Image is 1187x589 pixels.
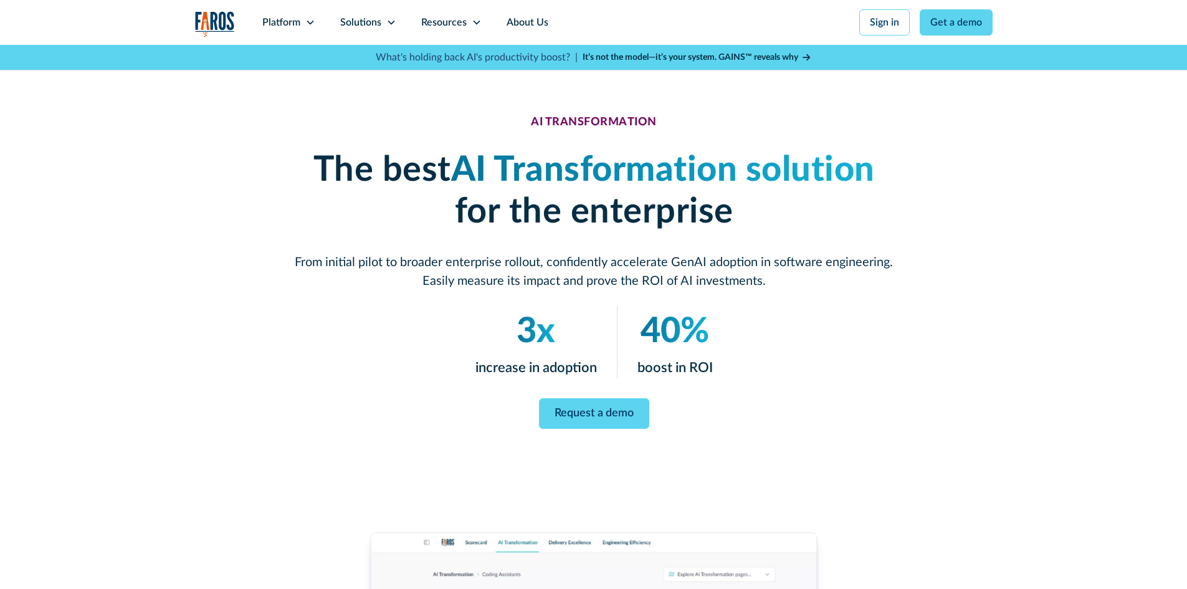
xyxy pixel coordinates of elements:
[475,358,596,378] p: increase in adoption
[195,11,235,37] img: Logo of the analytics and reporting company Faros.
[531,116,657,130] div: AI TRANSFORMATION
[313,153,450,188] strong: The best
[450,153,874,188] em: AI Transformation solution
[195,11,235,37] a: home
[920,9,993,36] a: Get a demo
[517,314,555,349] em: 3x
[262,15,300,30] div: Platform
[859,9,910,36] a: Sign in
[295,253,893,290] p: From initial pilot to broader enterprise rollout, confidently accelerate GenAI adoption in softwa...
[454,194,733,229] strong: for the enterprise
[641,314,709,349] em: 40%
[421,15,467,30] div: Resources
[538,398,649,429] a: Request a demo
[340,15,381,30] div: Solutions
[583,53,798,62] strong: It’s not the model—it’s your system. GAINS™ reveals why
[583,51,812,64] a: It’s not the model—it’s your system. GAINS™ reveals why
[637,358,712,378] p: boost in ROI
[376,50,578,65] p: What's holding back AI's productivity boost? |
